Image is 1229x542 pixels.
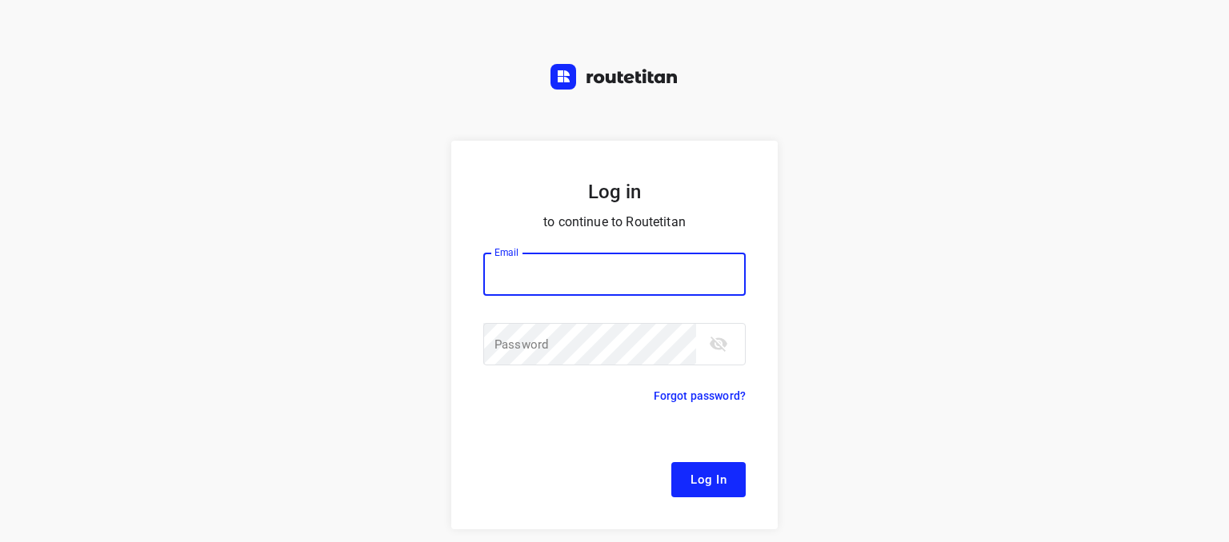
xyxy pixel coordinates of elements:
button: toggle password visibility [703,328,735,360]
h5: Log in [483,179,746,205]
img: Routetitan [550,64,679,90]
p: to continue to Routetitan [483,211,746,233]
button: Log In [671,462,746,497]
p: Forgot password? [654,386,746,405]
span: Log In [691,469,727,490]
